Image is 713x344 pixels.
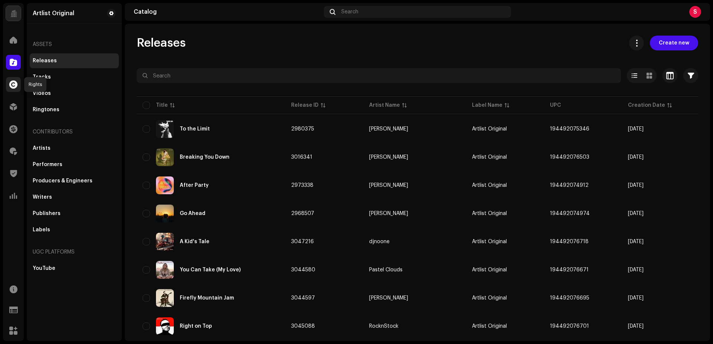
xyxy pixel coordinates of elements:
input: Search [137,68,621,83]
div: [PERSON_NAME] [369,211,408,216]
span: Derek Minor [369,126,460,132]
re-m-nav-item: YouTube [30,261,119,276]
div: To the Limit [180,126,210,132]
div: [PERSON_NAME] [369,126,408,132]
div: Releases [33,58,57,64]
img: 91503a03-da58-45c5-8de8-4f7bd43ff6df [156,148,174,166]
span: 2980375 [291,126,314,132]
span: 3044597 [291,295,315,301]
button: Create new [650,36,698,50]
re-a-nav-header: Assets [30,36,119,53]
span: 194492076701 [550,324,589,329]
div: Release ID [291,102,319,109]
span: Pastel Clouds [369,267,460,272]
div: S [689,6,701,18]
re-m-nav-item: Writers [30,190,119,205]
div: YouTube [33,265,55,271]
div: Producers & Engineers [33,178,92,184]
div: djnoone [369,239,390,244]
span: Search [341,9,358,15]
div: Labels [33,227,50,233]
div: Label Name [472,102,502,109]
div: You Can Take (My Love) [180,267,241,272]
img: 5778a30b-1858-4560-8101-24a6b84029a4 [156,317,174,335]
span: Zach Sorgen [369,183,460,188]
div: Tracks [33,74,51,80]
div: Ringtones [33,107,59,113]
span: Artlist Original [472,155,507,160]
re-a-nav-header: Contributors [30,123,119,141]
div: Artists [33,145,51,151]
div: [PERSON_NAME] [369,183,408,188]
div: Artlist Original [33,10,74,16]
span: Create new [659,36,689,50]
span: 3044580 [291,267,315,272]
img: 850602a3-d0a6-48bc-b59c-e82861a2ca0b [156,205,174,222]
span: RocknStock [369,324,460,329]
span: Artlist Original [472,183,507,188]
div: A Kid's Tale [180,239,209,244]
span: Oct 8, 2025 [628,239,644,244]
span: Releases [137,36,186,50]
re-a-nav-header: UGC Platforms [30,243,119,261]
img: 576c6f0d-bcf1-42c0-840c-ab7117a4205c [156,233,174,251]
span: Artlist Original [472,324,507,329]
re-m-nav-item: Artists [30,141,119,156]
span: 2968507 [291,211,314,216]
img: d0016b7f-9cdf-4010-80e3-0e1ead49d85c [156,261,174,279]
span: Artlist Original [472,239,507,244]
span: 3016341 [291,155,312,160]
span: 194492074912 [550,183,589,188]
span: Angelo Mota [369,211,460,216]
div: Artist Name [369,102,400,109]
re-m-nav-item: Performers [30,157,119,172]
div: After Party [180,183,209,188]
span: Artlist Original [472,295,507,301]
span: Amit Shauli [369,155,460,160]
span: 194492076718 [550,239,589,244]
span: Tony Petersen [369,295,460,301]
re-m-nav-item: Tracks [30,70,119,85]
span: Sep 25, 2025 [628,155,644,160]
div: Go Ahead [180,211,205,216]
div: Pastel Clouds [369,267,403,272]
span: Aug 17, 2025 [628,126,644,132]
img: f9d9fb75-f5eb-4549-a951-ce1addc16b81 [156,176,174,194]
div: Breaking You Down [180,155,229,160]
div: Publishers [33,211,61,216]
span: 194492075346 [550,126,589,132]
div: Title [156,102,168,109]
div: Catalog [134,9,321,15]
img: 483aca13-d628-4c3e-be59-c2d1718748ce [156,120,174,138]
img: f8841601-21fb-4fe1-91b3-aa502c44d29c [156,289,174,307]
span: Artlist Original [472,267,507,272]
re-m-nav-item: Producers & Engineers [30,173,119,188]
re-m-nav-item: Publishers [30,206,119,221]
span: 2973338 [291,183,313,188]
span: Oct 5, 2025 [628,267,644,272]
span: 194492076695 [550,295,589,301]
span: 194492076671 [550,267,589,272]
div: [PERSON_NAME] [369,295,408,301]
re-m-nav-item: Labels [30,222,119,237]
span: 194492076503 [550,155,589,160]
span: Oct 5, 2025 [628,295,644,301]
span: djnoone [369,239,460,244]
div: Writers [33,194,52,200]
div: Videos [33,90,51,96]
div: Performers [33,162,62,168]
span: Oct 6, 2025 [628,324,644,329]
span: Artlist Original [472,211,507,216]
re-m-nav-item: Ringtones [30,102,119,117]
span: 194492074974 [550,211,590,216]
div: Firefly Mountain Jam [180,295,234,301]
span: Aug 5, 2025 [628,211,644,216]
re-m-nav-item: Videos [30,86,119,101]
div: [PERSON_NAME] [369,155,408,160]
span: Aug 10, 2025 [628,183,644,188]
re-m-nav-item: Releases [30,53,119,68]
span: Artlist Original [472,126,507,132]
